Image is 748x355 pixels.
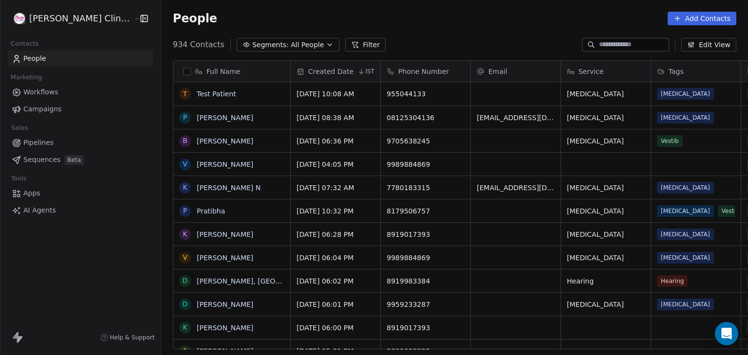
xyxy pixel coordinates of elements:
div: Phone Number [381,61,470,82]
span: [MEDICAL_DATA] [567,300,645,309]
a: Campaigns [8,101,153,117]
div: T [183,89,187,99]
span: All People [291,40,324,50]
div: P [183,206,187,216]
span: Segments: [252,40,289,50]
span: [EMAIL_ADDRESS][DOMAIN_NAME] [477,113,555,123]
button: Filter [345,38,386,52]
span: [DATE] 06:01 PM [297,300,374,309]
div: Tags [651,61,741,82]
span: Email [488,67,507,76]
span: Contacts [6,36,43,51]
a: [PERSON_NAME] [197,137,253,145]
span: 8919983384 [387,276,465,286]
span: [DATE] 06:36 PM [297,136,374,146]
div: Email [471,61,561,82]
span: [PERSON_NAME] Clinic External [29,12,132,25]
div: D [182,299,187,309]
span: Pipelines [23,138,54,148]
a: People [8,51,153,67]
a: [PERSON_NAME] [197,231,253,238]
span: Service [579,67,604,76]
span: Vestib [657,135,683,147]
a: [PERSON_NAME] [197,324,253,332]
span: Phone Number [398,67,449,76]
span: Workflows [23,87,58,97]
a: SequencesBeta [8,152,153,168]
div: P [183,112,187,123]
div: B [183,136,187,146]
a: [PERSON_NAME], [GEOGRAPHIC_DATA] [197,277,329,285]
div: V [183,252,187,263]
span: [DATE] 10:08 AM [297,89,374,99]
a: [PERSON_NAME] N [197,184,261,192]
span: 9959233287 [387,300,465,309]
span: [DATE] 06:00 PM [297,323,374,333]
span: [DATE] 06:02 PM [297,276,374,286]
span: 7780183315 [387,183,465,193]
span: [DATE] 04:05 PM [297,160,374,169]
div: Created DateIST [291,61,380,82]
span: [MEDICAL_DATA] [657,252,714,264]
span: [MEDICAL_DATA] [657,205,714,217]
div: grid [173,82,291,350]
a: Test Patient [197,90,236,98]
span: Tools [7,171,31,186]
a: Pratibha [197,207,225,215]
div: K [183,322,187,333]
span: Apps [23,188,40,198]
span: [MEDICAL_DATA] [657,182,714,194]
div: Service [561,61,651,82]
span: [MEDICAL_DATA] [567,113,645,123]
a: [PERSON_NAME] [197,301,253,308]
div: Full Name [173,61,290,82]
a: [PERSON_NAME] [197,254,253,262]
span: Hearing [657,275,688,287]
a: Pipelines [8,135,153,151]
span: [DATE] 07:32 AM [297,183,374,193]
a: [PERSON_NAME] [197,160,253,168]
button: Add Contacts [668,12,736,25]
a: AI Agents [8,202,153,218]
span: [MEDICAL_DATA] [567,89,645,99]
span: Tags [669,67,684,76]
span: [MEDICAL_DATA] [567,206,645,216]
div: K [183,182,187,193]
span: Beta [64,155,84,165]
span: [MEDICAL_DATA] [657,229,714,240]
span: People [23,53,46,64]
span: Hearing [567,276,645,286]
div: Open Intercom Messenger [715,322,738,345]
button: Edit View [681,38,736,52]
div: D [182,276,187,286]
span: Sequences [23,155,60,165]
span: [DATE] 06:28 PM [297,230,374,239]
span: [MEDICAL_DATA] [657,88,714,100]
img: RASYA-Clinic%20Circle%20icon%20Transparent.png [14,13,25,24]
span: People [173,11,217,26]
span: [MEDICAL_DATA] [567,253,645,263]
span: IST [365,68,374,75]
span: 955044133 [387,89,465,99]
a: [PERSON_NAME] [197,114,253,122]
span: Campaigns [23,104,61,114]
span: [MEDICAL_DATA] [657,299,714,310]
span: 8919017393 [387,230,465,239]
span: Full Name [206,67,241,76]
span: [MEDICAL_DATA] [567,230,645,239]
span: Created Date [308,67,354,76]
span: Sales [7,121,32,135]
a: Help & Support [100,334,155,341]
a: [PERSON_NAME] [197,347,253,355]
span: 8919017393 [387,323,465,333]
span: 9989884869 [387,160,465,169]
span: [MEDICAL_DATA] [567,183,645,193]
a: Workflows [8,84,153,100]
span: AI Agents [23,205,56,215]
span: [DATE] 08:38 AM [297,113,374,123]
span: [EMAIL_ADDRESS][DOMAIN_NAME] [477,183,555,193]
a: Apps [8,185,153,201]
span: [MEDICAL_DATA] [657,112,714,124]
span: 8179506757 [387,206,465,216]
span: 9705638245 [387,136,465,146]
